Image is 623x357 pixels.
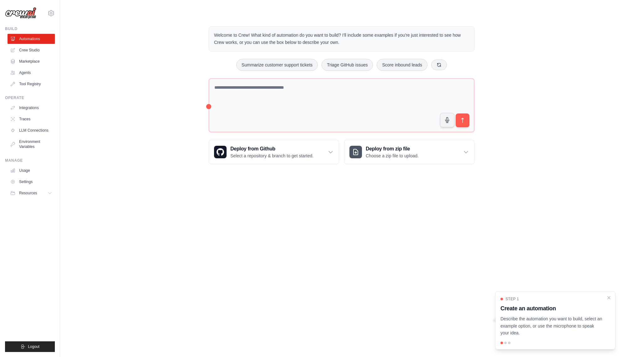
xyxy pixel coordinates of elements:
[19,191,37,196] span: Resources
[8,79,55,89] a: Tool Registry
[8,56,55,66] a: Marketplace
[8,177,55,187] a: Settings
[366,145,419,153] h3: Deploy from zip file
[606,295,611,300] button: Close walkthrough
[8,68,55,78] a: Agents
[8,114,55,124] a: Traces
[8,125,55,135] a: LLM Connections
[5,158,55,163] div: Manage
[5,26,55,31] div: Build
[8,188,55,198] button: Resources
[8,34,55,44] a: Automations
[505,297,519,302] span: Step 1
[5,341,55,352] button: Logout
[8,165,55,176] a: Usage
[8,137,55,152] a: Environment Variables
[28,344,39,349] span: Logout
[8,103,55,113] a: Integrations
[366,153,419,159] p: Choose a zip file to upload.
[500,304,603,313] h3: Create an automation
[236,59,318,71] button: Summarize customer support tickets
[8,45,55,55] a: Crew Studio
[322,59,373,71] button: Triage GitHub issues
[5,7,36,19] img: Logo
[214,32,469,46] p: Welcome to Crew! What kind of automation do you want to build? I'll include some examples if you'...
[5,95,55,100] div: Operate
[230,145,313,153] h3: Deploy from Github
[230,153,313,159] p: Select a repository & branch to get started.
[592,327,623,357] iframe: Chat Widget
[377,59,427,71] button: Score inbound leads
[500,315,603,337] p: Describe the automation you want to build, select an example option, or use the microphone to spe...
